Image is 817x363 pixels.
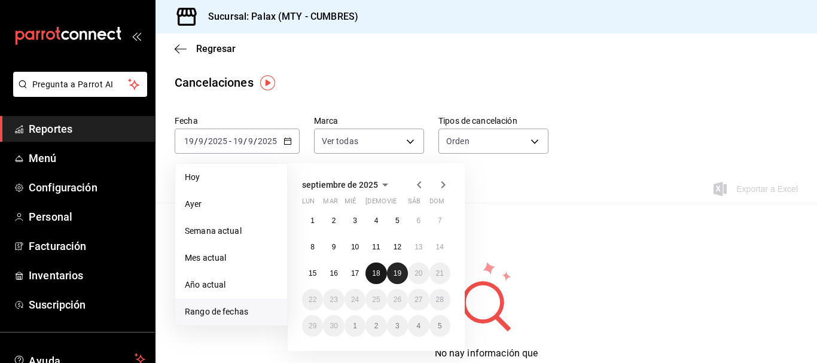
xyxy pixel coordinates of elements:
span: Rango de fechas [185,306,278,318]
button: 22 de septiembre de 2025 [302,289,323,310]
abbr: 30 de septiembre de 2025 [330,322,337,330]
button: 23 de septiembre de 2025 [323,289,344,310]
abbr: 1 de septiembre de 2025 [310,216,315,225]
button: 8 de septiembre de 2025 [302,236,323,258]
span: Reportes [29,121,145,137]
input: -- [198,136,204,146]
a: Pregunta a Parrot AI [8,87,147,99]
abbr: 9 de septiembre de 2025 [332,243,336,251]
label: Fecha [175,117,300,125]
button: 16 de septiembre de 2025 [323,263,344,284]
abbr: 28 de septiembre de 2025 [436,295,444,304]
span: Mes actual [185,252,278,264]
abbr: miércoles [345,197,356,210]
abbr: 17 de septiembre de 2025 [351,269,359,277]
button: Pregunta a Parrot AI [13,72,147,97]
button: 4 de septiembre de 2025 [365,210,386,231]
span: Ayer [185,198,278,211]
input: ---- [208,136,228,146]
span: Hoy [185,171,278,184]
abbr: 8 de septiembre de 2025 [310,243,315,251]
button: 3 de octubre de 2025 [387,315,408,337]
h3: Sucursal: Palax (MTY - CUMBRES) [199,10,358,24]
span: Semana actual [185,225,278,237]
abbr: domingo [429,197,444,210]
div: Cancelaciones [175,74,254,91]
button: 17 de septiembre de 2025 [345,263,365,284]
button: 6 de septiembre de 2025 [408,210,429,231]
abbr: 10 de septiembre de 2025 [351,243,359,251]
abbr: 23 de septiembre de 2025 [330,295,337,304]
label: Tipos de cancelación [438,117,548,125]
button: 25 de septiembre de 2025 [365,289,386,310]
span: Regresar [196,43,236,54]
abbr: 2 de octubre de 2025 [374,322,379,330]
span: Personal [29,209,145,225]
button: 28 de septiembre de 2025 [429,289,450,310]
span: Ver todas [322,135,358,147]
span: Configuración [29,179,145,196]
abbr: 25 de septiembre de 2025 [372,295,380,304]
abbr: 29 de septiembre de 2025 [309,322,316,330]
button: 30 de septiembre de 2025 [323,315,344,337]
abbr: 3 de octubre de 2025 [395,322,400,330]
button: 9 de septiembre de 2025 [323,236,344,258]
abbr: 4 de octubre de 2025 [416,322,420,330]
abbr: 21 de septiembre de 2025 [436,269,444,277]
span: Inventarios [29,267,145,283]
abbr: 3 de septiembre de 2025 [353,216,357,225]
span: septiembre de 2025 [302,180,378,190]
abbr: sábado [408,197,420,210]
abbr: 22 de septiembre de 2025 [309,295,316,304]
abbr: 14 de septiembre de 2025 [436,243,444,251]
abbr: 24 de septiembre de 2025 [351,295,359,304]
button: 26 de septiembre de 2025 [387,289,408,310]
button: 15 de septiembre de 2025 [302,263,323,284]
button: 20 de septiembre de 2025 [408,263,429,284]
span: / [204,136,208,146]
abbr: 4 de septiembre de 2025 [374,216,379,225]
button: 5 de septiembre de 2025 [387,210,408,231]
span: / [254,136,257,146]
button: septiembre de 2025 [302,178,392,192]
abbr: 19 de septiembre de 2025 [394,269,401,277]
button: 11 de septiembre de 2025 [365,236,386,258]
abbr: 18 de septiembre de 2025 [372,269,380,277]
button: Tooltip marker [260,75,275,90]
button: 1 de octubre de 2025 [345,315,365,337]
button: 2 de septiembre de 2025 [323,210,344,231]
abbr: jueves [365,197,436,210]
span: Menú [29,150,145,166]
button: 21 de septiembre de 2025 [429,263,450,284]
span: Facturación [29,238,145,254]
button: 13 de septiembre de 2025 [408,236,429,258]
button: 3 de septiembre de 2025 [345,210,365,231]
abbr: 5 de octubre de 2025 [438,322,442,330]
abbr: martes [323,197,337,210]
span: Suscripción [29,297,145,313]
button: 19 de septiembre de 2025 [387,263,408,284]
input: -- [184,136,194,146]
button: 18 de septiembre de 2025 [365,263,386,284]
input: -- [248,136,254,146]
abbr: 2 de septiembre de 2025 [332,216,336,225]
button: open_drawer_menu [132,31,141,41]
button: 7 de septiembre de 2025 [429,210,450,231]
abbr: 13 de septiembre de 2025 [414,243,422,251]
abbr: 12 de septiembre de 2025 [394,243,401,251]
abbr: viernes [387,197,397,210]
abbr: 7 de septiembre de 2025 [438,216,442,225]
abbr: 11 de septiembre de 2025 [372,243,380,251]
abbr: 16 de septiembre de 2025 [330,269,337,277]
input: -- [233,136,243,146]
span: Orden [446,135,470,147]
button: 10 de septiembre de 2025 [345,236,365,258]
button: 24 de septiembre de 2025 [345,289,365,310]
button: Regresar [175,43,236,54]
button: 29 de septiembre de 2025 [302,315,323,337]
abbr: 15 de septiembre de 2025 [309,269,316,277]
button: 14 de septiembre de 2025 [429,236,450,258]
button: 5 de octubre de 2025 [429,315,450,337]
span: / [194,136,198,146]
input: ---- [257,136,278,146]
